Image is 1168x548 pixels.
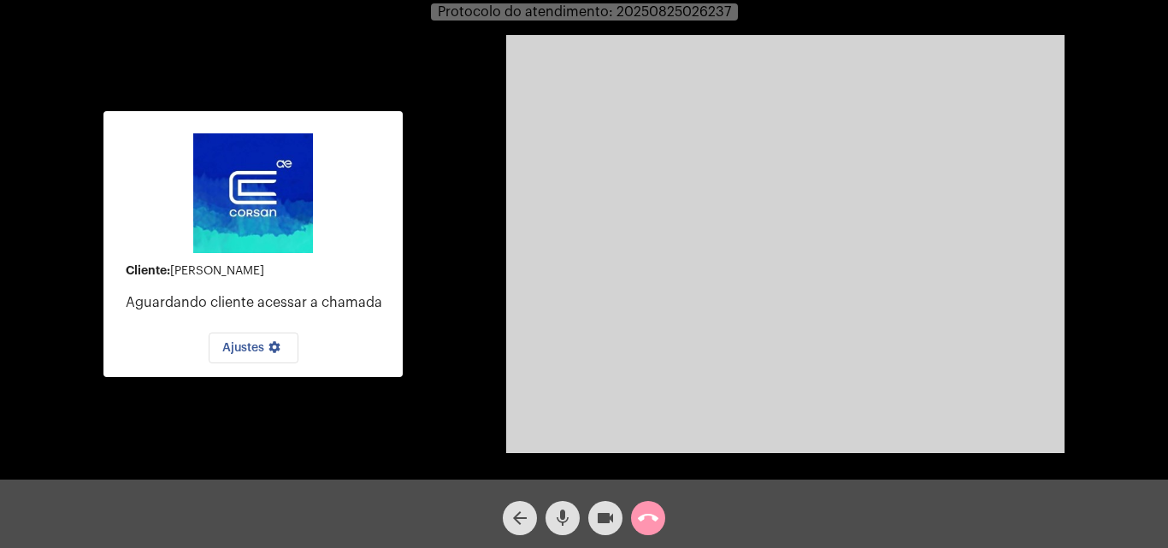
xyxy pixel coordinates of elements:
strong: Cliente: [126,264,170,276]
p: Aguardando cliente acessar a chamada [126,295,389,310]
mat-icon: videocam [595,508,616,528]
img: d4669ae0-8c07-2337-4f67-34b0df7f5ae4.jpeg [193,133,313,253]
span: Protocolo do atendimento: 20250825026237 [438,5,731,19]
mat-icon: arrow_back [510,508,530,528]
mat-icon: call_end [638,508,658,528]
div: [PERSON_NAME] [126,264,389,278]
span: Ajustes [222,342,285,354]
mat-icon: mic [552,508,573,528]
mat-icon: settings [264,340,285,361]
button: Ajustes [209,333,298,363]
